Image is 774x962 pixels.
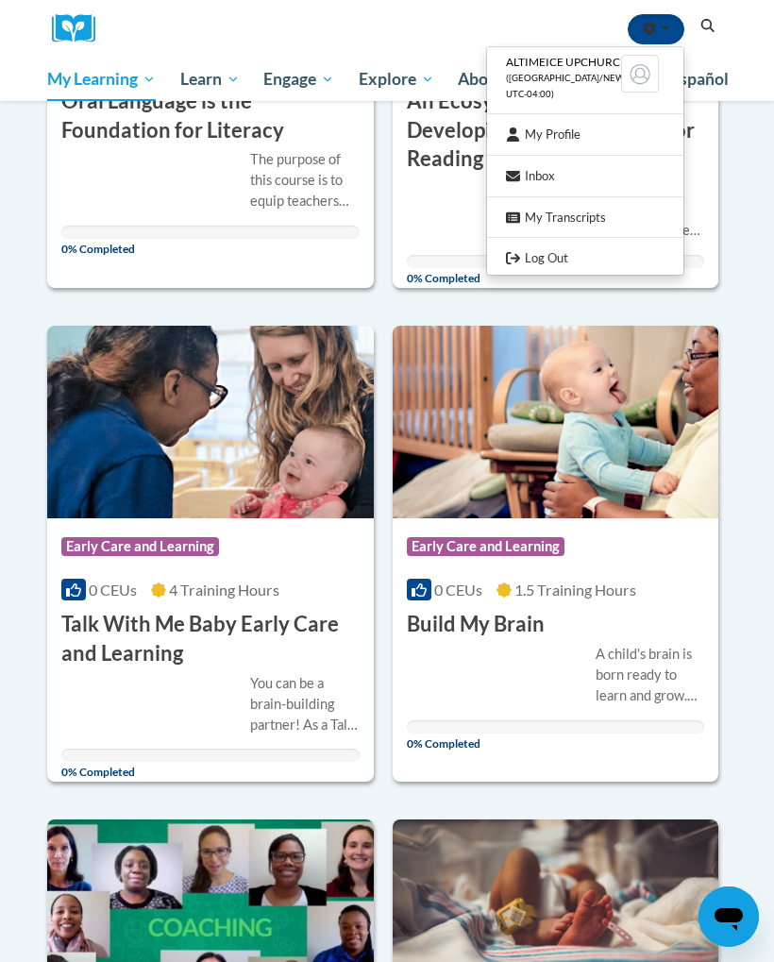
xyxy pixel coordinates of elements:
a: My Profile [487,123,683,146]
span: altimeice upchurch [506,55,629,69]
iframe: Button to launch messaging window [698,886,759,947]
a: Inbox [487,164,683,188]
a: Logout [487,246,683,270]
a: My Transcripts [487,206,683,229]
span: ([GEOGRAPHIC_DATA]/New_York UTC-04:00) [506,73,653,99]
img: Learner Profile Avatar [621,55,659,93]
